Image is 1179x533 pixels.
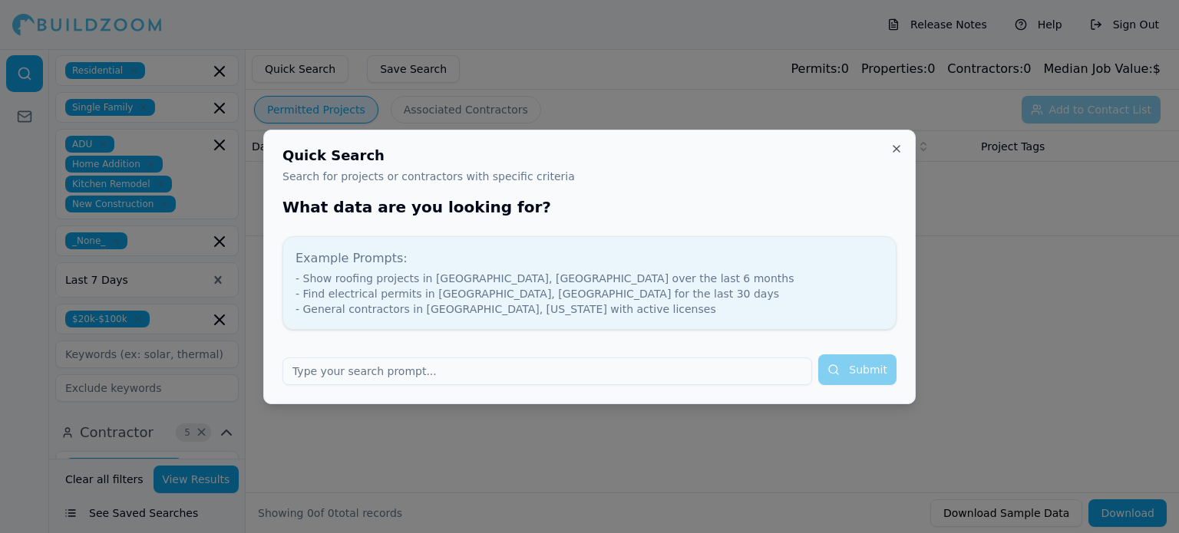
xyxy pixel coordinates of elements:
h2: What data are you looking for? [282,196,897,218]
div: Example Prompts: [296,249,883,268]
li: - Show roofing projects in [GEOGRAPHIC_DATA], [GEOGRAPHIC_DATA] over the last 6 months [296,271,883,286]
li: - Find electrical permits in [GEOGRAPHIC_DATA], [GEOGRAPHIC_DATA] for the last 30 days [296,286,883,301]
p: Search for projects or contractors with specific criteria [282,169,897,184]
li: - General contractors in [GEOGRAPHIC_DATA], [US_STATE] with active licenses [296,301,883,317]
h2: Quick Search [282,149,897,163]
input: Type your search prompt... [282,357,812,385]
